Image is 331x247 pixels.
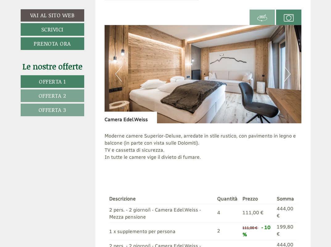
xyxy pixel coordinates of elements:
[257,13,267,23] img: 360-grad.svg
[115,66,122,82] button: Previous
[274,204,297,222] td: 444,00 €
[21,9,84,22] a: Vai al sito web
[39,106,66,114] span: Offerta 3
[109,222,215,240] td: 1 x supplemento per persona
[274,222,297,240] td: 199,80 €
[21,61,84,72] div: Le nostre offerte
[21,23,84,36] a: Scrivici
[109,204,215,222] td: 2 pers. - 2 giorno/i - Camera Edel.Weiss - Mezza pensione
[105,25,301,123] img: image
[109,194,215,204] th: Descrizione
[274,194,297,204] th: Somma
[39,77,66,85] span: Offerta 1
[105,133,301,168] p: Moderne camere Superior-Deluxe, arredate in stile rustico, con pavimento in legno e balcone (in p...
[284,66,291,82] button: Next
[215,222,240,240] td: 2
[242,226,257,230] span: 111,00 €
[242,210,263,216] span: 111,00 €
[240,194,274,204] th: Prezzo
[215,194,240,204] th: Quantità
[39,92,66,100] span: Offerta 2
[21,37,84,50] a: Prenota ora
[284,13,294,23] img: camera.svg
[105,112,157,123] div: Camera Edel.Weiss
[242,224,271,237] span: - 10 %
[215,204,240,222] td: 4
